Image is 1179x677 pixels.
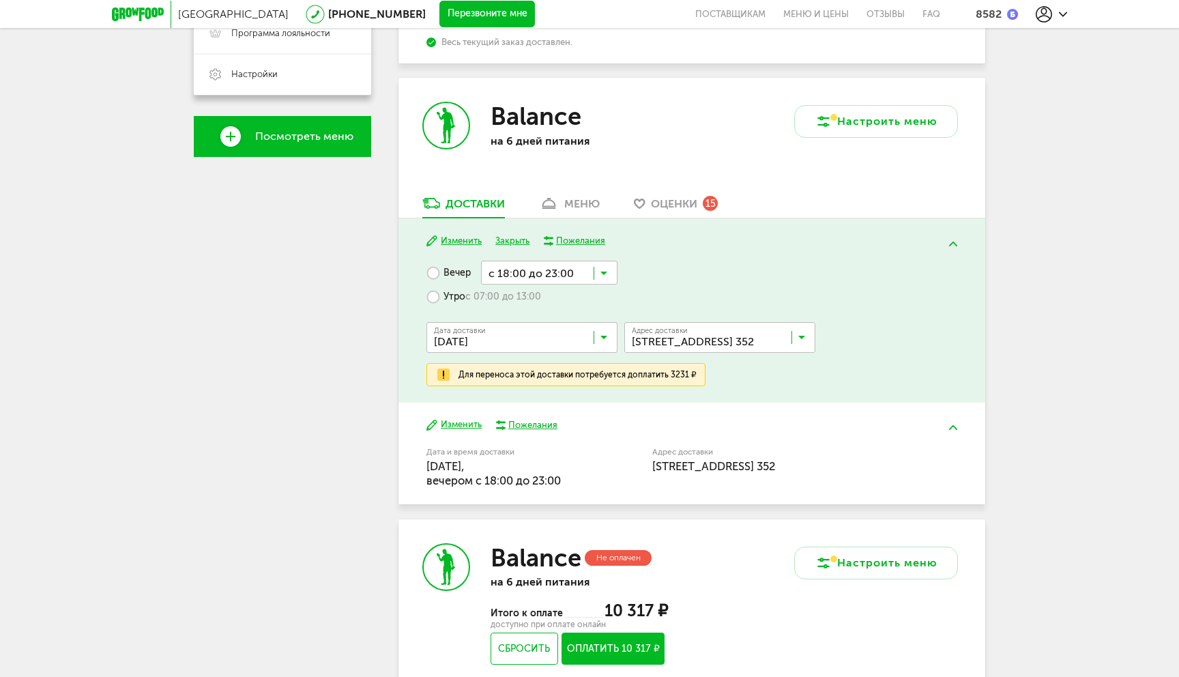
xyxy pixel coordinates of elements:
[491,102,581,131] h3: Balance
[194,54,371,95] a: Настройки
[605,601,668,620] span: 10 317 ₽
[426,448,583,456] label: Дата и время доставки
[231,68,278,81] span: Настройки
[426,285,541,308] label: Утро
[949,242,957,246] img: arrow-up-green.5eb5f82.svg
[543,235,605,247] button: Пожелания
[562,633,665,665] button: Оплатить 10 317 ₽
[556,235,605,247] div: Пожелания
[491,575,668,588] p: на 6 дней питания
[491,543,581,573] h3: Balance
[426,418,482,431] button: Изменить
[491,134,668,147] p: на 6 дней питания
[194,13,371,54] a: Программа лояльности
[426,261,471,285] label: Вечер
[426,37,957,47] div: Весь текущий заказ доставлен.
[949,425,957,430] img: arrow-up-green.5eb5f82.svg
[194,116,371,157] a: Посмотреть меню
[652,448,907,456] label: Адрес доставки
[532,196,607,218] a: меню
[1007,9,1018,20] img: bonus_b.cdccf46.png
[416,196,512,218] a: Доставки
[508,419,557,431] div: Пожелания
[434,327,486,334] span: Дата доставки
[458,369,697,380] div: Для переноса этой доставки потребуется доплатить 3231 ₽
[439,1,535,28] button: Перезвоните мне
[564,197,600,210] div: меню
[491,633,558,665] button: Сбросить
[178,8,289,20] span: [GEOGRAPHIC_DATA]
[495,419,557,431] button: Пожелания
[446,197,505,210] div: Доставки
[703,196,718,211] div: 15
[465,291,541,303] span: с 07:00 до 13:00
[495,235,529,248] button: Закрыть
[426,459,561,487] span: [DATE], вечером c 18:00 до 23:00
[652,459,775,473] span: [STREET_ADDRESS] 352
[632,327,688,334] span: Адрес доставки
[255,130,353,143] span: Посмотреть меню
[794,105,958,138] button: Настроить меню
[491,621,668,628] div: доступно при оплате онлайн
[976,8,1002,20] div: 8582
[627,196,725,218] a: Оценки 15
[435,366,452,383] img: exclamation.e9fa021.svg
[328,8,426,20] a: [PHONE_NUMBER]
[651,197,697,210] span: Оценки
[585,550,652,566] div: Не оплачен
[426,235,482,248] button: Изменить
[794,547,958,579] button: Настроить меню
[231,27,330,40] span: Программа лояльности
[491,607,564,619] span: Итого к оплате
